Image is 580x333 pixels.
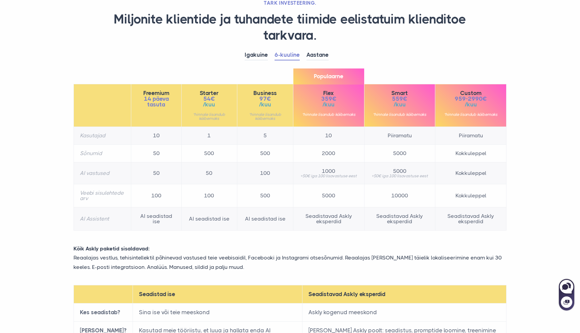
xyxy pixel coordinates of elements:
[293,145,364,162] td: 2000
[188,96,231,102] span: 54€
[74,245,150,252] strong: Kõik Askly paketid sisaldavad:
[558,278,575,311] iframe: Askly chat
[237,207,293,231] td: AI seadistad ise
[299,169,358,174] span: 1000
[275,50,300,60] a: 6-kuuline
[299,102,358,107] span: /kuu
[371,169,429,174] span: 5000
[188,112,231,121] small: *hinnale lisandub käibemaks
[74,145,131,162] th: Sõnumid
[133,285,302,303] th: Seadistad ise
[74,127,131,145] th: Kasutajad
[74,162,131,184] th: AI vastused
[245,50,268,60] a: Igakuine
[364,184,435,207] td: 10000
[302,303,506,321] td: Askly kogenud meeskond
[131,162,181,184] td: 50
[74,184,131,207] th: Veebi sisulehtede arv
[364,145,435,162] td: 5000
[137,96,175,107] span: 14 päeva tasuta
[243,90,287,96] span: Business
[441,112,500,116] small: *hinnale lisandub käibemaks
[371,174,429,178] small: +50€ iga 100 lisavastuse eest
[243,112,287,121] small: *hinnale lisandub käibemaks
[441,90,500,96] span: Custom
[181,145,237,162] td: 500
[293,207,364,231] td: Seadistavad Askly eksperdid
[302,285,506,303] th: Seadistavad Askly eksperdid
[293,184,364,207] td: 5000
[68,253,512,271] p: Reaalajas vestlus, tehisintellektil põhinevad vastused teie veebisaidil, Facebooki ja Instagrami ...
[435,184,506,207] td: Kokkuleppel
[188,90,231,96] span: Starter
[435,207,506,231] td: Seadistavad Askly eksperdid
[131,184,181,207] td: 100
[441,96,500,102] span: 959-2990€
[364,127,435,145] td: Piiramatu
[181,127,237,145] td: 1
[74,207,131,231] th: AI Assistent
[299,112,358,116] small: *hinnale lisandub käibemaks
[237,184,293,207] td: 500
[293,68,364,84] span: Populaarne
[131,127,181,145] td: 10
[371,102,429,107] span: /kuu
[441,102,500,107] span: /kuu
[131,207,181,231] td: AI seadistad ise
[435,127,506,145] td: Piiramatu
[371,90,429,96] span: Smart
[133,303,302,321] td: Sina ise või teie meeskond
[435,145,506,162] td: Kokkuleppel
[293,127,364,145] td: 10
[181,162,237,184] td: 50
[237,127,293,145] td: 5
[364,207,435,231] td: Seadistavad Askly eksperdid
[181,207,237,231] td: AI seadistad ise
[299,90,358,96] span: Flex
[299,96,358,102] span: 359€
[441,171,500,176] span: Kokkuleppel
[237,162,293,184] td: 100
[243,102,287,107] span: /kuu
[188,102,231,107] span: /kuu
[74,303,133,321] th: Kes seadistab?
[243,96,287,102] span: 97€
[131,145,181,162] td: 50
[371,112,429,116] small: *hinnale lisandub käibemaks
[181,184,237,207] td: 100
[306,50,329,60] a: Aastane
[371,96,429,102] span: 559€
[137,90,175,96] span: Freemium
[74,11,506,43] h1: Miljonite klientide ja tuhandete tiimide eelistatuim klienditoe tarkvara.
[299,174,358,178] small: +50€ iga 100 lisavastuse eest
[237,145,293,162] td: 500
